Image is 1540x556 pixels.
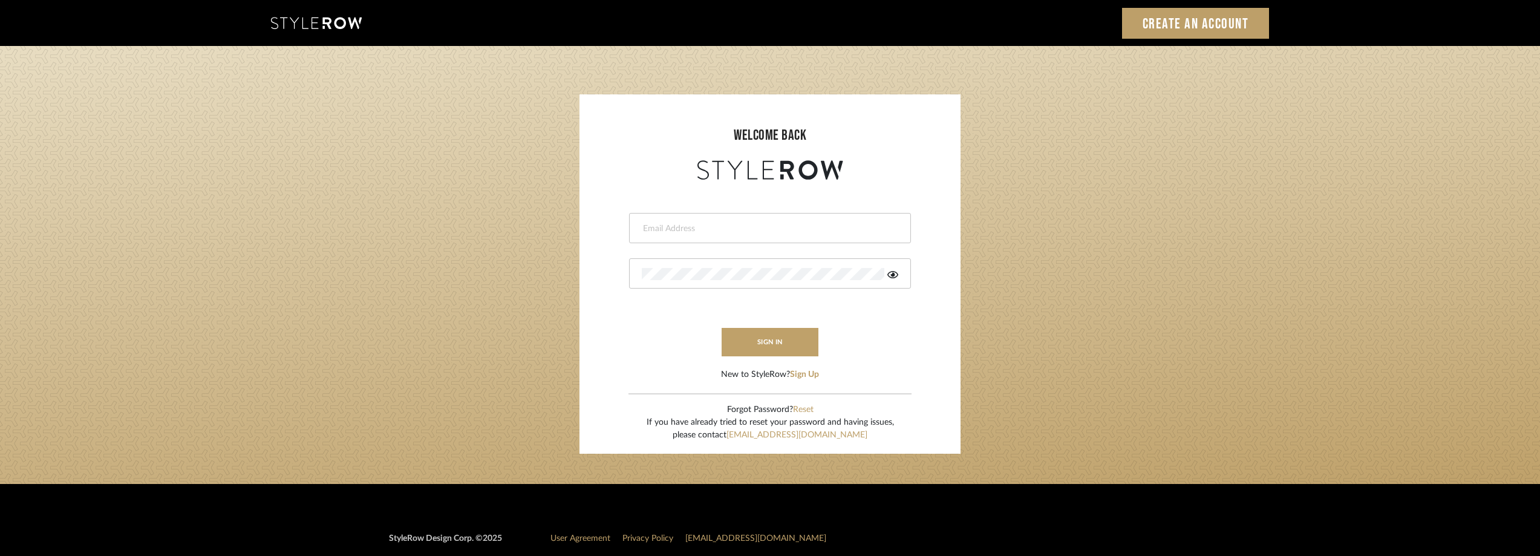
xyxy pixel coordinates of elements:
[550,534,610,543] a: User Agreement
[642,223,895,235] input: Email Address
[389,532,502,555] div: StyleRow Design Corp. ©2025
[622,534,673,543] a: Privacy Policy
[647,416,894,442] div: If you have already tried to reset your password and having issues, please contact
[1122,8,1270,39] a: Create an Account
[592,125,948,146] div: welcome back
[721,368,819,381] div: New to StyleRow?
[685,534,826,543] a: [EMAIL_ADDRESS][DOMAIN_NAME]
[722,328,818,356] button: sign in
[790,368,819,381] button: Sign Up
[793,404,814,416] button: Reset
[726,431,867,439] a: [EMAIL_ADDRESS][DOMAIN_NAME]
[647,404,894,416] div: Forgot Password?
